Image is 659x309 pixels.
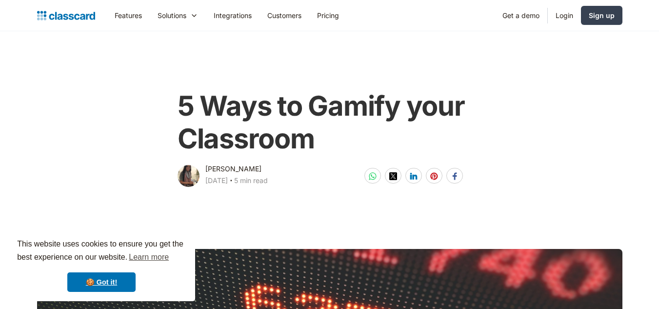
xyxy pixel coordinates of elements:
[389,172,397,180] img: twitter-white sharing button
[309,4,347,26] a: Pricing
[430,172,438,180] img: pinterest-white sharing button
[127,250,170,265] a: learn more about cookies
[150,4,206,26] div: Solutions
[451,172,459,180] img: facebook-white sharing button
[260,4,309,26] a: Customers
[369,172,377,180] img: whatsapp-white sharing button
[205,175,228,186] div: [DATE]
[410,172,418,180] img: linkedin-white sharing button
[158,10,186,21] div: Solutions
[206,4,260,26] a: Integrations
[178,90,481,155] h1: 5 Ways to Gamify your Classroom
[495,4,547,26] a: Get a demo
[17,238,186,265] span: This website uses cookies to ensure you get the best experience on our website.
[67,272,136,292] a: dismiss cookie message
[228,175,234,188] div: ‧
[548,4,581,26] a: Login
[205,163,261,175] div: [PERSON_NAME]
[234,175,268,186] div: 5 min read
[37,9,95,22] a: home
[589,10,615,21] div: Sign up
[107,4,150,26] a: Features
[8,229,195,301] div: cookieconsent
[581,6,622,25] a: Sign up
